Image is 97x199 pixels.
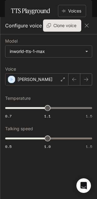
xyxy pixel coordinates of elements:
[5,46,92,57] div: inworld-tts-1-max
[11,5,50,17] h1: TTS Playground
[58,5,86,17] button: Voices
[5,96,31,100] p: Temperature
[5,39,18,43] p: Model
[44,113,51,119] span: 1.1
[5,113,12,119] span: 0.7
[43,19,81,32] button: Clone voice
[5,22,42,29] p: Configure voice
[10,48,82,54] div: inworld-tts-1-max
[86,113,92,119] span: 1.5
[5,3,15,14] button: open drawer
[76,178,91,193] div: Open Intercom Messenger
[18,76,52,82] p: [PERSON_NAME]
[5,67,16,71] p: Voice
